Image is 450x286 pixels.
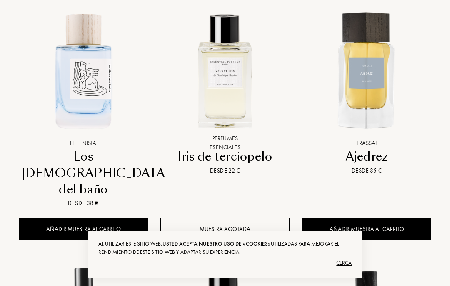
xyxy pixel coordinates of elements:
[330,225,404,233] font: Añadir muestra al carrito
[22,148,169,198] font: Los [DEMOGRAPHIC_DATA] del baño
[161,6,289,134] img: Perfumes esenciales Velvet Iris
[68,199,98,207] font: Desde 38 €
[210,167,240,174] font: Desde 22 €
[98,240,339,256] font: utilizadas para mejorar el rendimiento de este sitio web y adaptar su experiencia.
[98,240,162,247] font: Al utilizar este sitio web,
[352,167,382,174] font: Desde 35 €
[162,240,271,247] font: usted acepta nuestro uso de «cookies»
[303,6,430,134] img: Ajedrez Frassai
[200,225,250,233] font: Muestra agotada
[20,6,147,134] img: Los dioses del baño helenístico
[46,225,121,233] font: Añadir muestra al carrito
[336,259,352,266] font: Cerca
